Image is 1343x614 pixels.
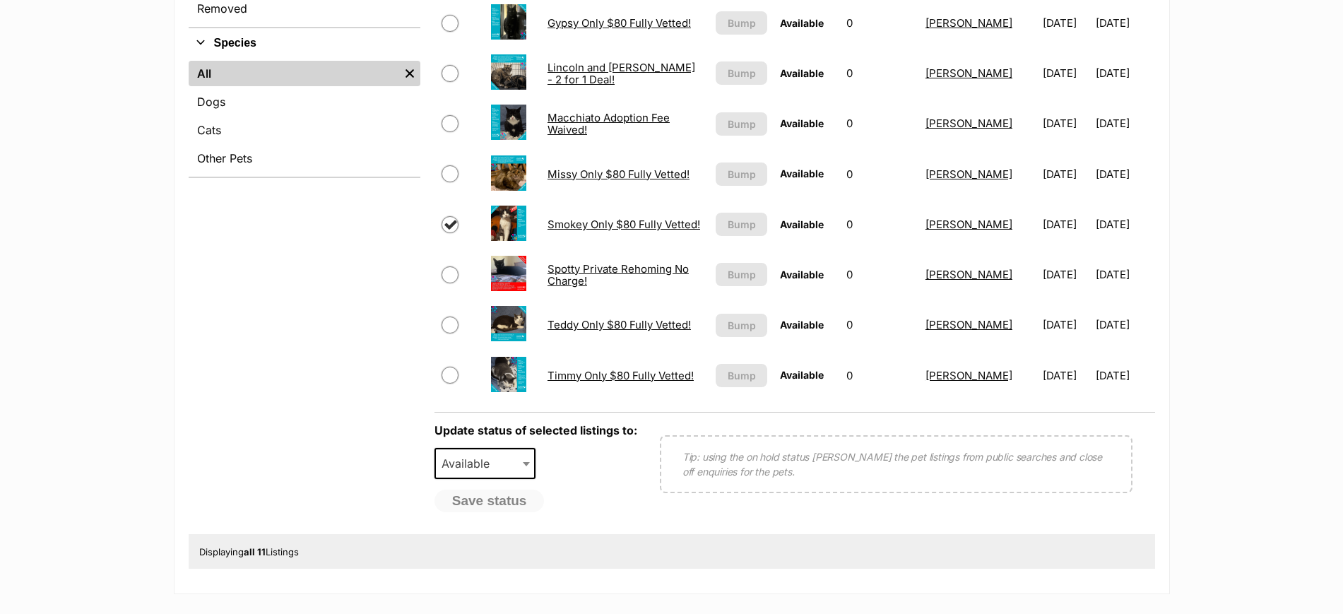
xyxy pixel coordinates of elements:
span: Bump [728,66,756,81]
a: Other Pets [189,146,420,171]
td: [DATE] [1096,200,1153,249]
button: Species [189,34,420,52]
td: [DATE] [1037,250,1094,299]
td: [DATE] [1037,49,1094,98]
span: Available [780,117,824,129]
a: All [189,61,399,86]
td: 0 [841,351,918,400]
span: Available [780,218,824,230]
span: Displaying Listings [199,546,299,557]
button: Bump [716,314,768,337]
div: Species [189,58,420,177]
td: [DATE] [1096,49,1153,98]
a: Cats [189,117,420,143]
a: Gypsy Only $80 Fully Vetted! [548,16,691,30]
span: Bump [728,368,756,383]
a: [PERSON_NAME] [925,167,1012,181]
a: Missy Only $80 Fully Vetted! [548,167,690,181]
span: Available [780,319,824,331]
td: 0 [841,250,918,299]
strong: all 11 [244,546,266,557]
td: [DATE] [1037,200,1094,249]
button: Bump [716,61,768,85]
a: Timmy Only $80 Fully Vetted! [548,369,694,382]
span: Bump [728,318,756,333]
td: [DATE] [1037,150,1094,199]
td: [DATE] [1037,99,1094,148]
a: Smokey Only $80 Fully Vetted! [548,218,700,231]
button: Save status [434,490,545,512]
span: Available [780,67,824,79]
td: 0 [841,150,918,199]
a: [PERSON_NAME] [925,16,1012,30]
span: Available [780,17,824,29]
span: Bump [728,117,756,131]
a: Lincoln and [PERSON_NAME] - 2 for 1 Deal! [548,61,695,86]
a: Macchiato Adoption Fee Waived! [548,111,670,136]
td: 0 [841,300,918,349]
a: Dogs [189,89,420,114]
span: Available [434,448,536,479]
img: Gypsy Only $80 Fully Vetted! [491,4,526,40]
button: Bump [716,213,768,236]
button: Bump [716,163,768,186]
span: Available [780,268,824,281]
a: Teddy Only $80 Fully Vetted! [548,318,691,331]
button: Bump [716,11,768,35]
button: Bump [716,263,768,286]
td: [DATE] [1096,351,1153,400]
span: Bump [728,217,756,232]
a: Spotty Private Rehoming No Charge! [548,262,689,288]
td: 0 [841,99,918,148]
td: 0 [841,49,918,98]
a: [PERSON_NAME] [925,369,1012,382]
td: [DATE] [1037,351,1094,400]
td: [DATE] [1037,300,1094,349]
span: Bump [728,267,756,282]
span: Bump [728,16,756,30]
a: [PERSON_NAME] [925,117,1012,130]
button: Bump [716,364,768,387]
td: [DATE] [1096,150,1153,199]
label: Update status of selected listings to: [434,423,637,437]
td: [DATE] [1096,250,1153,299]
a: [PERSON_NAME] [925,268,1012,281]
a: Remove filter [399,61,420,86]
span: Bump [728,167,756,182]
a: [PERSON_NAME] [925,218,1012,231]
td: 0 [841,200,918,249]
p: Tip: using the on hold status [PERSON_NAME] the pet listings from public searches and close off e... [682,449,1110,479]
a: [PERSON_NAME] [925,318,1012,331]
td: [DATE] [1096,99,1153,148]
span: Available [780,167,824,179]
td: [DATE] [1096,300,1153,349]
span: Available [780,369,824,381]
button: Bump [716,112,768,136]
span: Available [436,454,504,473]
a: [PERSON_NAME] [925,66,1012,80]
